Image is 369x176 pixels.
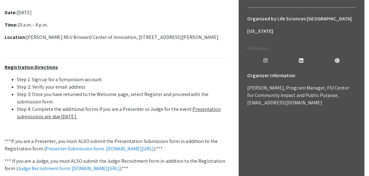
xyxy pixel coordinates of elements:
[5,148,26,171] iframe: Chat
[247,69,355,82] h6: Organizer Information
[18,165,120,172] a: Judge Recruitment form: [DOMAIN_NAME][URL]
[5,22,18,28] strong: Time:
[247,13,355,37] h6: Organized by Life Sciences [GEOGRAPHIC_DATA][US_STATE]
[247,45,355,52] p: Follow on
[5,9,228,16] p: [DATE]
[17,76,228,83] li: Step 1: Sign up for a Symposium account.
[46,145,154,152] a: Presenter Submission form: [DOMAIN_NAME][URL]
[5,34,26,40] strong: Location:
[247,84,355,107] p: [PERSON_NAME], Program Manager, FIU Center for Community Impact and Public Purpose, [EMAIL_ADDRES...
[5,138,228,153] p: ***If you are a Presenter, you must ALSO submit the Presentation Submission form in addition to t...
[5,21,228,29] p: 10 a.m. - 4 p.m.
[17,106,228,120] li: Step 4: Complete the additional forms if you are a Presenter or Judge for the event.
[5,9,17,16] strong: Date:
[17,106,221,120] u: Presentation submissions are due [DATE].
[17,83,228,91] li: Step 2: Verify your email address
[17,91,228,106] li: Step 3: Once you have returned to the Welcome page, select Register and proceed with the submissi...
[5,34,228,41] p: [PERSON_NAME] NSU Broward Center of Innovation, [STREET_ADDRESS][PERSON_NAME]
[5,157,228,172] p: *** If you are a Judge, you must ALSO submit the Judge Recruitment form in addition to the Regist...
[5,64,58,70] u: Registration Directions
